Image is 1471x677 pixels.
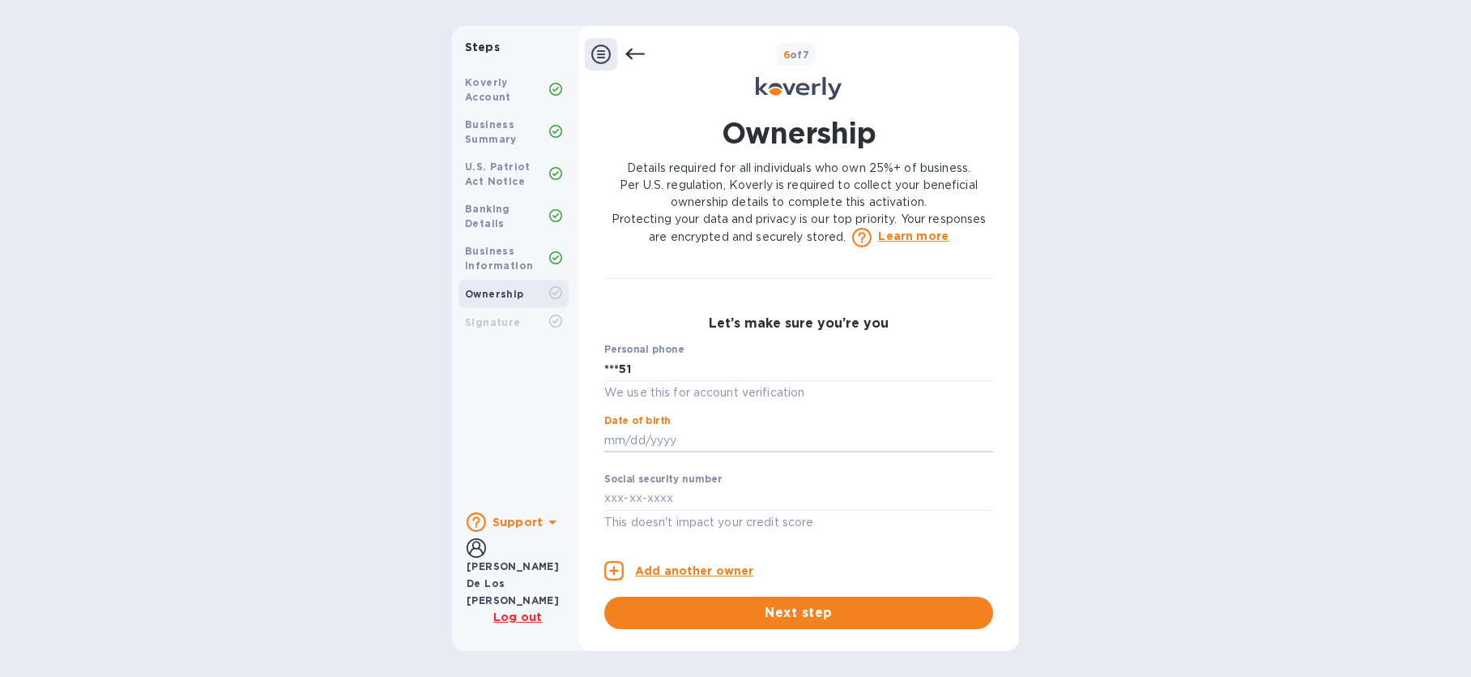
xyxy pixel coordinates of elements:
p: This doesn't impact your credit score [604,513,993,532]
button: Next step [604,597,993,629]
b: Ownership [465,288,524,300]
h3: Let’s make sure you’re you [604,316,993,332]
b: Support [492,516,543,529]
p: Add another owner [635,563,753,580]
label: Date of birth [604,417,671,426]
p: Details required for all individuals who own 25%+ of business. Per U.S. regulation, Koverly is re... [604,160,993,247]
u: Log out [493,611,542,623]
input: Enter phone [604,357,993,381]
b: Signature [465,316,521,328]
b: [PERSON_NAME] De Los [PERSON_NAME] [467,560,559,606]
b: of 7 [783,49,810,61]
input: xxx-xx-xxxx [604,486,993,511]
span: 6 [783,49,790,61]
button: Add another owner [604,561,753,581]
label: Social security number [604,475,722,485]
h1: Ownership [722,113,876,153]
p: We use this for account verification [604,383,993,402]
b: Business Information [465,245,533,272]
span: Next step [617,603,980,623]
input: mm/dd/yyyy [604,428,993,452]
b: Banking Details [465,203,510,229]
b: Business Summary [465,118,517,145]
b: Steps [465,41,500,54]
a: Learn more [878,228,949,244]
label: Personal phone [604,345,684,355]
b: Koverly Account [465,76,511,103]
b: U.S. Patriot Act Notice [465,161,531,187]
